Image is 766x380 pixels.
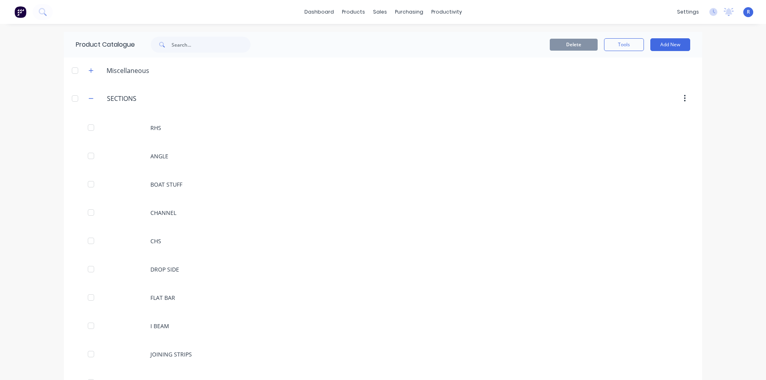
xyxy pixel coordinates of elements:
div: productivity [427,6,466,18]
div: Product Catalogue [64,32,135,57]
div: I BEAM [64,312,702,340]
input: Search... [172,37,251,53]
img: Factory [14,6,26,18]
div: products [338,6,369,18]
button: Add New [650,38,690,51]
div: RHS [64,114,702,142]
div: Miscellaneous [100,66,156,75]
a: dashboard [300,6,338,18]
div: ANGLE [64,142,702,170]
div: DROP SIDE [64,255,702,284]
div: BOAT STUFF [64,170,702,199]
div: CHANNEL [64,199,702,227]
button: Tools [604,38,644,51]
div: CHS [64,227,702,255]
input: Enter category name [107,94,201,103]
div: FLAT BAR [64,284,702,312]
span: R [747,8,750,16]
div: purchasing [391,6,427,18]
button: Delete [550,39,598,51]
div: JOINING STRIPS [64,340,702,368]
div: sales [369,6,391,18]
div: settings [673,6,703,18]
